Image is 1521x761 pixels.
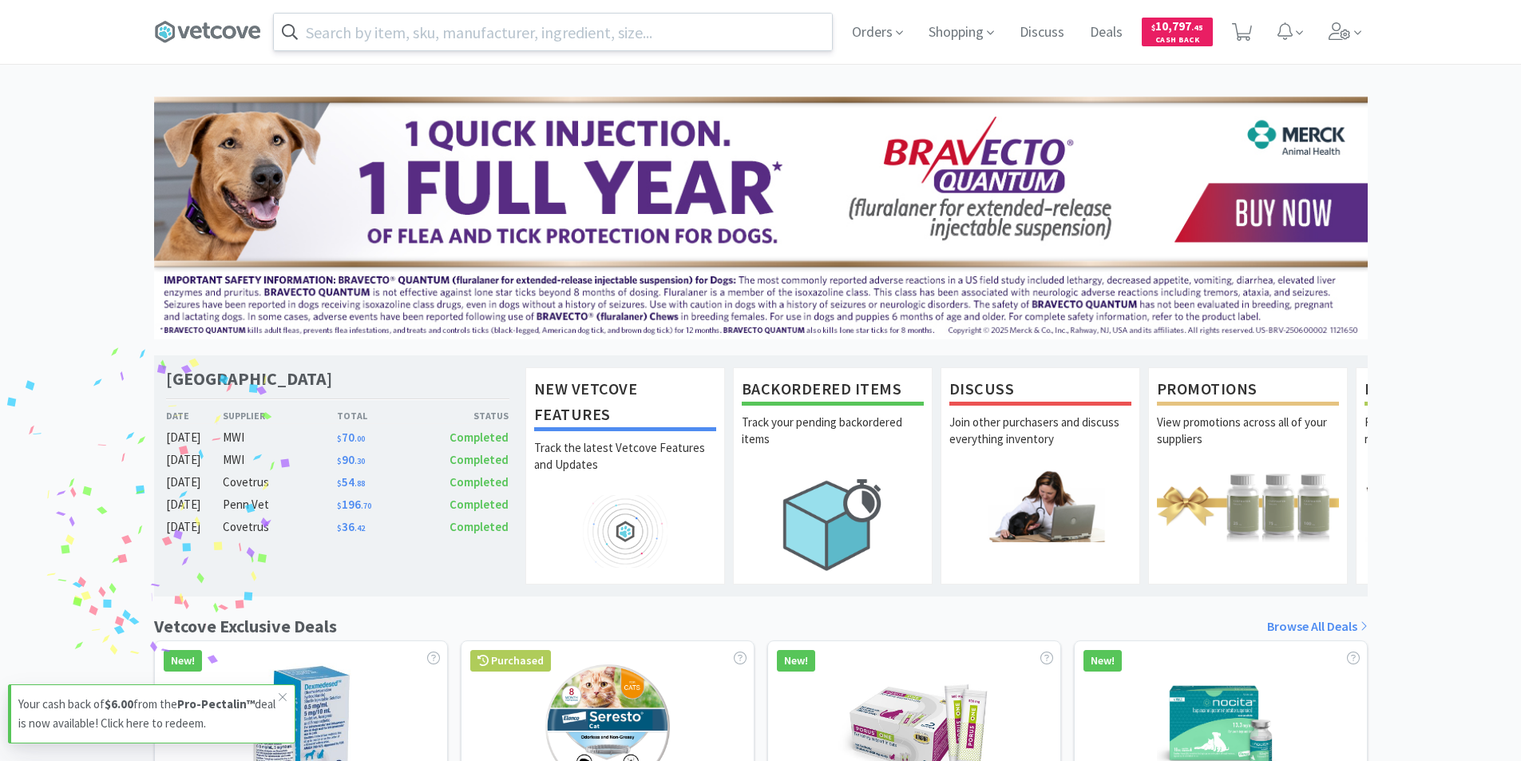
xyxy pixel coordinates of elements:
img: hero_backorders.png [742,470,924,579]
h1: Discuss [949,376,1131,406]
span: . 70 [361,501,371,511]
div: Covetrus [223,473,337,492]
span: Cash Back [1151,36,1203,46]
a: [DATE]MWI$70.00Completed [166,428,509,447]
span: $ [1151,22,1155,33]
span: Completed [450,452,509,467]
span: Completed [450,519,509,534]
h1: Vetcove Exclusive Deals [154,612,337,640]
div: Status [423,408,509,423]
span: 196 [337,497,371,512]
div: Total [337,408,423,423]
span: $ [337,456,342,466]
a: [DATE]Penn Vet$196.70Completed [166,495,509,514]
div: [DATE] [166,517,224,537]
span: . 30 [355,456,365,466]
h1: [GEOGRAPHIC_DATA] [166,367,332,390]
img: hero_discuss.png [949,470,1131,542]
a: Browse All Deals [1267,616,1368,637]
a: DiscussJoin other purchasers and discuss everything inventory [941,367,1140,585]
div: MWI [223,450,337,470]
a: [DATE]MWI$90.30Completed [166,450,509,470]
h1: Backordered Items [742,376,924,406]
strong: $6.00 [105,696,133,711]
span: Completed [450,430,509,445]
p: Track your pending backordered items [742,414,924,470]
div: Penn Vet [223,495,337,514]
span: Completed [450,497,509,512]
span: 54 [337,474,365,489]
div: Supplier [223,408,337,423]
a: [DATE]Covetrus$54.88Completed [166,473,509,492]
img: hero_feature_roadmap.png [534,495,716,568]
span: . 00 [355,434,365,444]
span: 70 [337,430,365,445]
div: [DATE] [166,450,224,470]
a: Deals [1083,26,1129,40]
p: Join other purchasers and discuss everything inventory [949,414,1131,470]
p: Track the latest Vetcove Features and Updates [534,439,716,495]
div: Covetrus [223,517,337,537]
img: 3ffb5edee65b4d9ab6d7b0afa510b01f.jpg [154,97,1368,339]
span: $ [337,478,342,489]
a: Discuss [1013,26,1071,40]
p: Your cash back of from the deal is now available! Click here to redeem. [18,695,279,733]
span: 10,797 [1151,18,1203,34]
span: . 88 [355,478,365,489]
span: . 42 [355,523,365,533]
div: MWI [223,428,337,447]
a: Backordered ItemsTrack your pending backordered items [733,367,933,585]
a: PromotionsView promotions across all of your suppliers [1148,367,1348,585]
p: View promotions across all of your suppliers [1157,414,1339,470]
a: [DATE]Covetrus$36.42Completed [166,517,509,537]
span: $ [337,523,342,533]
a: $10,797.45Cash Back [1142,10,1213,54]
span: 36 [337,519,365,534]
span: 90 [337,452,365,467]
div: Date [166,408,224,423]
span: Completed [450,474,509,489]
h1: Promotions [1157,376,1339,406]
input: Search by item, sku, manufacturer, ingredient, size... [274,14,832,50]
img: hero_promotions.png [1157,470,1339,542]
div: [DATE] [166,495,224,514]
span: $ [337,434,342,444]
div: [DATE] [166,473,224,492]
span: . 45 [1191,22,1203,33]
h1: New Vetcove Features [534,376,716,431]
a: New Vetcove FeaturesTrack the latest Vetcove Features and Updates [525,367,725,585]
span: $ [337,501,342,511]
div: [DATE] [166,428,224,447]
strong: Pro-Pectalin™ [177,696,255,711]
